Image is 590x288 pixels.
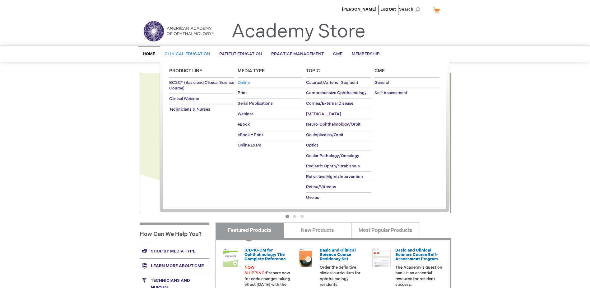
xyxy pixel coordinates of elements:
[238,90,247,95] span: Print
[169,80,234,91] span: BCSC® (Basic and Clinical Science Course)
[238,132,263,137] span: eBook + Print
[238,122,250,127] span: eBook
[306,80,358,85] span: Cataract/Anterior Segment
[306,174,363,179] span: Refractive Mgmt/Intervention
[221,248,240,267] img: 0120008u_42.png
[306,185,336,190] span: Retina/Vitreous
[169,96,199,101] span: Clinical Webinar
[238,112,253,117] span: Webinar
[380,7,396,12] a: Log Out
[395,248,438,262] a: Basic and Clinical Science Course Self-Assessment Program
[143,51,155,56] span: Home
[306,112,341,117] span: [MEDICAL_DATA]
[140,223,209,244] h1: How Can We Help You?
[374,90,407,95] span: Self-Assessment
[351,223,419,238] a: Most Popular Products
[306,164,360,169] span: Pediatric Ophth/Strabismus
[169,68,202,74] span: Product Line
[238,143,261,148] span: Online Exam
[306,101,353,106] span: Cornea/External Disease
[238,101,273,106] span: Serial Publications
[231,21,365,43] a: Academy Store
[296,248,315,267] img: 02850963u_47.png
[306,153,359,158] span: Ocular Pathology/Oncology
[169,107,210,112] span: Technicians & Nurses
[372,248,391,267] img: bcscself_20.jpg
[374,68,385,74] span: Cme
[306,68,320,74] span: Topic
[271,51,324,56] span: Practice Management
[216,223,284,238] a: Featured Products
[306,132,343,137] span: Oculoplastics/Orbit
[283,223,351,238] a: New Products
[219,51,262,56] span: Patient Education
[244,265,266,276] font: NOW SHIPPING:
[395,265,443,288] p: The Academy's question bank is an essential resource for resident success.
[244,248,286,262] a: ICD-10-CM for Ophthalmology: The Complete Reference
[286,215,289,218] button: 1 of 3
[300,215,304,218] button: 3 of 3
[140,244,209,258] a: Shop by media type
[140,258,209,273] a: Learn more about CME
[293,215,296,218] button: 2 of 3
[306,90,367,95] span: Comprehensive Ophthalmology
[238,80,250,85] span: Online
[342,7,376,12] a: [PERSON_NAME]
[352,51,380,56] span: Membership
[306,143,318,148] span: Optics
[333,51,342,56] span: CME
[320,265,367,288] p: Order the definitive clinical curriculum for ophthalmology residents.
[320,248,356,262] a: Basic and Clinical Science Course Residency Set
[374,80,389,85] span: General
[238,68,265,74] span: Media Type
[399,3,423,16] span: Search
[165,51,210,56] span: Clinical Education
[306,122,360,127] span: Neuro-Ophthalmology/Orbit
[306,195,319,200] span: Uveitis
